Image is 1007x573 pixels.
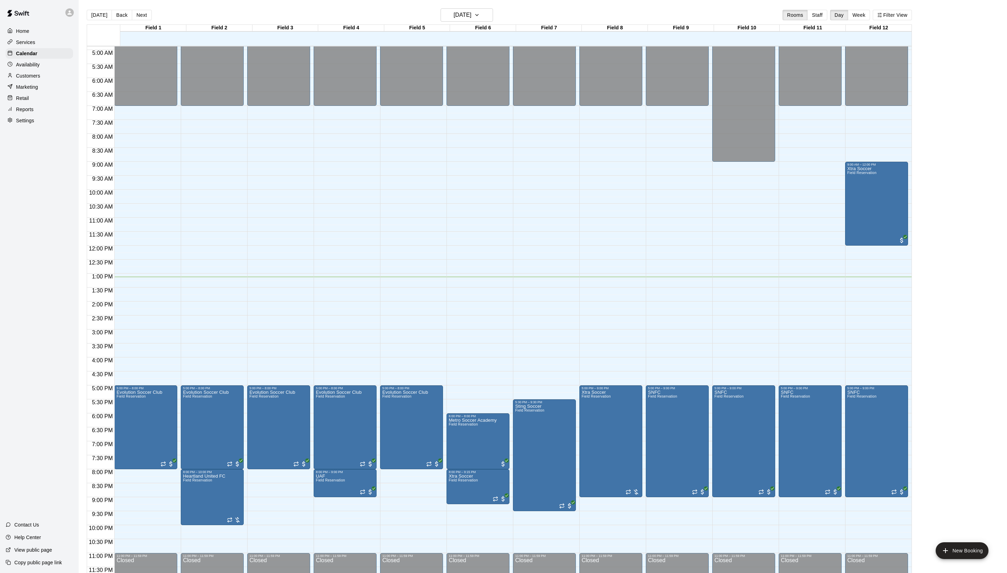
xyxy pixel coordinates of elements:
div: 5:00 PM – 8:00 PM: Evolution Soccer Club [114,385,177,469]
span: Field Reservation [847,394,876,398]
span: 7:30 PM [90,455,115,461]
span: Field Reservation [249,394,278,398]
div: Field 10 [714,25,780,31]
div: 8:00 PM – 10:00 PM: Heartland United FC [181,469,244,525]
button: [DATE] [87,10,112,20]
span: 6:30 AM [91,92,115,98]
div: Field 4 [318,25,384,31]
span: 2:30 PM [90,315,115,321]
div: 11:00 PM – 11:59 PM [515,554,574,558]
span: Recurring event [227,461,233,467]
span: 10:00 AM [87,190,115,196]
span: All customers have paid [566,502,573,509]
div: 5:00 PM – 8:00 PM: Evolution Soccer Club [380,385,443,469]
span: Field Reservation [449,478,478,482]
span: Recurring event [426,461,432,467]
span: All customers have paid [300,460,307,467]
span: 9:00 AM [91,162,115,168]
div: 5:00 PM – 9:00 PM [714,386,773,390]
button: Week [848,10,870,20]
div: 5:00 PM – 8:00 PM [183,386,242,390]
div: 8:00 PM – 9:15 PM [449,470,507,474]
p: View public page [14,546,52,553]
p: Home [16,28,29,35]
div: 11:00 PM – 11:59 PM [382,554,441,558]
div: 11:00 PM – 11:59 PM [648,554,707,558]
div: 8:00 PM – 9:15 PM: Xtra Soccer [447,469,509,504]
span: Field Reservation [581,394,610,398]
div: Field 8 [582,25,648,31]
span: 10:30 AM [87,204,115,210]
span: Recurring event [626,489,631,495]
span: 7:30 AM [91,120,115,126]
div: Calendar [6,48,73,59]
span: Field Reservation [449,422,478,426]
div: 5:00 PM – 8:00 PM: Evolution Soccer Club [314,385,377,469]
span: Recurring event [227,517,233,523]
span: Recurring event [160,461,166,467]
div: 5:00 PM – 8:00 PM: Evolution Soccer Club [181,385,244,469]
span: Field Reservation [714,394,743,398]
span: 9:00 PM [90,497,115,503]
span: 12:00 PM [87,246,114,252]
div: 9:00 AM – 12:00 PM: Xtra Soccer [845,162,908,246]
div: 5:00 PM – 9:00 PM: SNFC [779,385,842,497]
span: All customers have paid [167,460,174,467]
span: Field Reservation [382,394,411,398]
div: 11:00 PM – 11:59 PM [116,554,175,558]
span: Field Reservation [183,394,212,398]
span: All customers have paid [765,488,772,495]
div: 5:00 PM – 9:00 PM [648,386,707,390]
p: Contact Us [14,521,39,528]
span: 5:30 AM [91,64,115,70]
p: Retail [16,95,29,102]
span: Recurring event [293,461,299,467]
a: Retail [6,93,73,103]
div: Availability [6,59,73,70]
span: Recurring event [360,461,365,467]
span: 5:00 AM [91,50,115,56]
div: 5:00 PM – 9:00 PM: Xtra Soccer [579,385,642,497]
div: 11:00 PM – 11:59 PM [449,554,507,558]
button: Filter View [873,10,912,20]
span: 7:00 PM [90,441,115,447]
span: Recurring event [360,489,365,495]
span: 11:30 PM [87,567,114,573]
span: 4:30 PM [90,371,115,377]
span: Field Reservation [316,394,345,398]
button: Rooms [783,10,808,20]
span: Field Reservation [515,408,544,412]
div: 5:00 PM – 8:00 PM [316,386,374,390]
span: All customers have paid [500,460,507,467]
span: All customers have paid [433,460,440,467]
span: Field Reservation [847,171,876,175]
span: Recurring event [891,489,897,495]
span: 6:30 PM [90,427,115,433]
div: 5:00 PM – 9:00 PM [581,386,640,390]
p: Settings [16,117,34,124]
span: 4:00 PM [90,357,115,363]
span: 9:30 PM [90,511,115,517]
span: All customers have paid [898,237,905,244]
div: 11:00 PM – 11:59 PM [847,554,906,558]
div: 5:00 PM – 9:00 PM [847,386,906,390]
a: Services [6,37,73,48]
div: Field 12 [846,25,912,31]
span: 1:00 PM [90,274,115,280]
p: Customers [16,72,40,79]
div: Field 5 [384,25,450,31]
span: All customers have paid [234,460,241,467]
span: All customers have paid [500,495,507,502]
span: 10:00 PM [87,525,114,531]
div: 8:00 PM – 9:00 PM: UAF [314,469,377,497]
div: 11:00 PM – 11:59 PM [781,554,840,558]
a: Home [6,26,73,36]
button: Next [132,10,151,20]
div: 11:00 PM – 11:59 PM [714,554,773,558]
span: Field Reservation [781,394,810,398]
div: 8:00 PM – 9:00 PM [316,470,374,474]
div: Field 1 [120,25,186,31]
p: Help Center [14,534,41,541]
